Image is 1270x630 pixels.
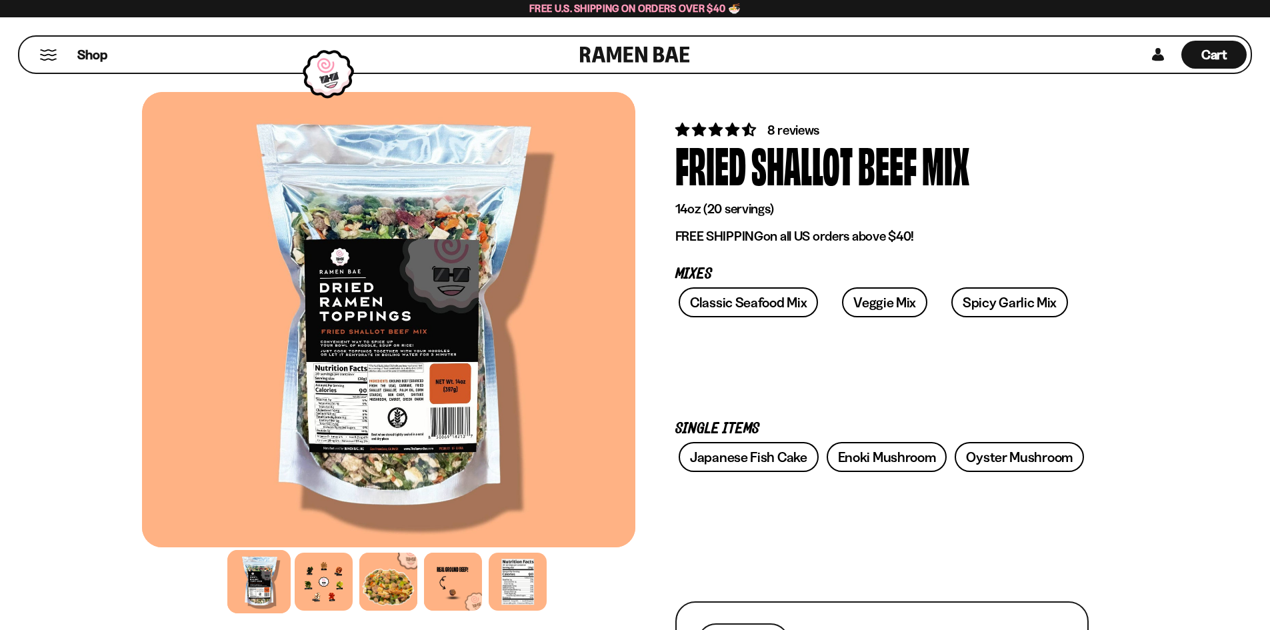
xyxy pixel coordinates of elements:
[675,121,759,138] span: 4.62 stars
[751,139,853,189] div: Shallot
[1201,47,1227,63] span: Cart
[922,139,969,189] div: Mix
[1181,37,1247,73] a: Cart
[675,201,1089,217] p: 14oz (20 servings)
[827,442,947,472] a: Enoki Mushroom
[675,228,1089,245] p: on all US orders above $40!
[675,423,1089,435] p: Single Items
[77,46,107,64] span: Shop
[675,139,746,189] div: Fried
[77,41,107,69] a: Shop
[675,268,1089,281] p: Mixes
[842,287,927,317] a: Veggie Mix
[529,2,741,15] span: Free U.S. Shipping on Orders over $40 🍜
[767,122,819,138] span: 8 reviews
[951,287,1068,317] a: Spicy Garlic Mix
[679,442,819,472] a: Japanese Fish Cake
[675,228,763,244] strong: FREE SHIPPING
[858,139,917,189] div: Beef
[679,287,818,317] a: Classic Seafood Mix
[39,49,57,61] button: Mobile Menu Trigger
[955,442,1084,472] a: Oyster Mushroom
